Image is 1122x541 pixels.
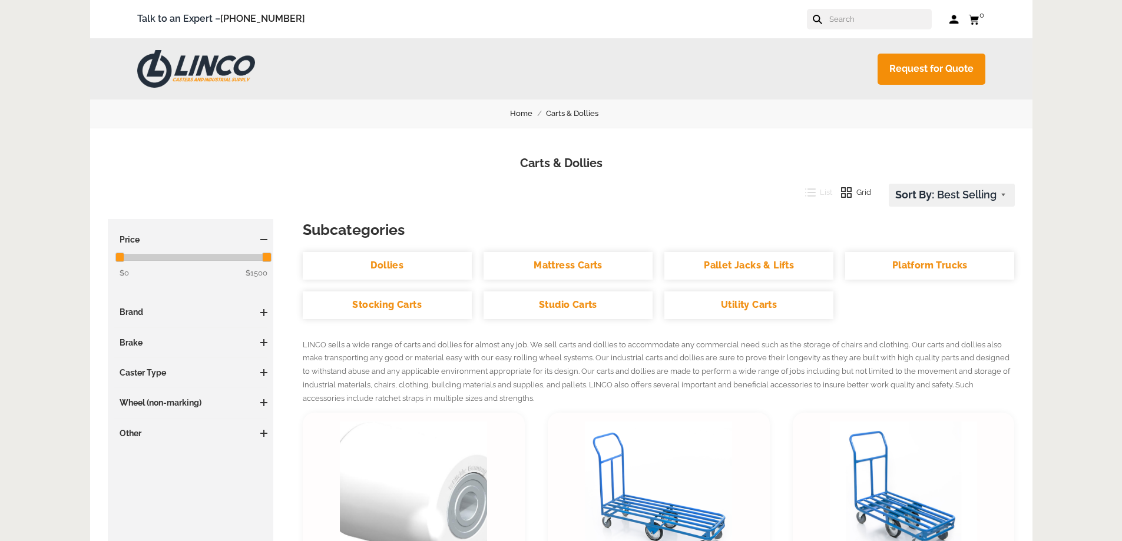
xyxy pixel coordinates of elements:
[510,107,546,120] a: Home
[796,184,833,201] button: List
[484,252,653,280] a: Mattress Carts
[968,12,985,26] a: 0
[832,184,871,201] button: Grid
[114,367,268,379] h3: Caster Type
[137,11,305,27] span: Talk to an Expert –
[845,252,1014,280] a: Platform Trucks
[546,107,612,120] a: Carts & Dollies
[114,427,268,439] h3: Other
[246,267,267,280] span: $1500
[303,338,1015,406] p: LINCO sells a wide range of carts and dollies for almost any job. We sell carts and dollies to ac...
[220,13,305,24] a: [PHONE_NUMBER]
[484,291,653,319] a: Studio Carts
[114,234,268,245] h3: Price
[114,306,268,318] h3: Brand
[664,291,833,319] a: Utility Carts
[303,252,472,280] a: Dollies
[949,14,959,25] a: Log in
[664,252,833,280] a: Pallet Jacks & Lifts
[828,9,932,29] input: Search
[878,54,985,85] a: Request for Quote
[114,337,268,349] h3: Brake
[303,219,1015,240] h3: Subcategories
[108,155,1015,172] h1: Carts & Dollies
[979,11,984,19] span: 0
[120,268,129,277] span: $0
[137,50,255,88] img: LINCO CASTERS & INDUSTRIAL SUPPLY
[303,291,472,319] a: Stocking Carts
[114,397,268,409] h3: Wheel (non-marking)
